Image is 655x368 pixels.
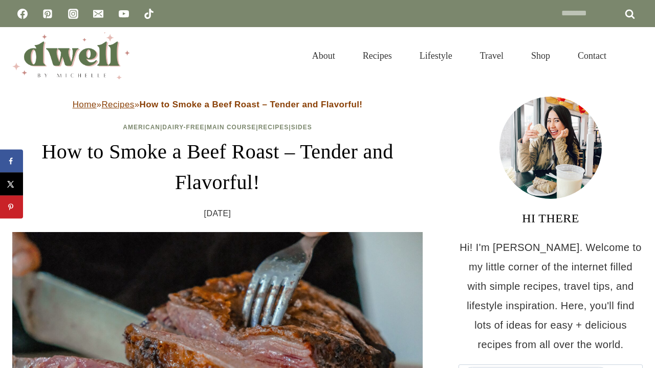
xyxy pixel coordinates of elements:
span: | | | | [123,124,312,131]
a: Shop [517,38,564,74]
strong: How to Smoke a Beef Roast – Tender and Flavorful! [140,100,363,109]
a: Contact [564,38,620,74]
a: Pinterest [37,4,58,24]
a: About [298,38,349,74]
span: » » [73,100,363,109]
a: Travel [466,38,517,74]
a: Sides [291,124,312,131]
a: Facebook [12,4,33,24]
a: YouTube [114,4,134,24]
p: Hi! I'm [PERSON_NAME]. Welcome to my little corner of the internet filled with simple recipes, tr... [458,238,643,354]
time: [DATE] [204,206,231,221]
img: DWELL by michelle [12,32,130,79]
a: Dairy-Free [162,124,204,131]
a: Instagram [63,4,83,24]
a: Recipes [258,124,289,131]
a: Recipes [101,100,134,109]
a: American [123,124,160,131]
a: Email [88,4,108,24]
button: View Search Form [625,47,643,64]
a: Home [73,100,97,109]
nav: Primary Navigation [298,38,620,74]
h3: HI THERE [458,209,643,227]
a: Recipes [349,38,406,74]
a: Main Course [207,124,256,131]
h1: How to Smoke a Beef Roast – Tender and Flavorful! [12,136,423,198]
a: TikTok [139,4,159,24]
a: Lifestyle [406,38,466,74]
